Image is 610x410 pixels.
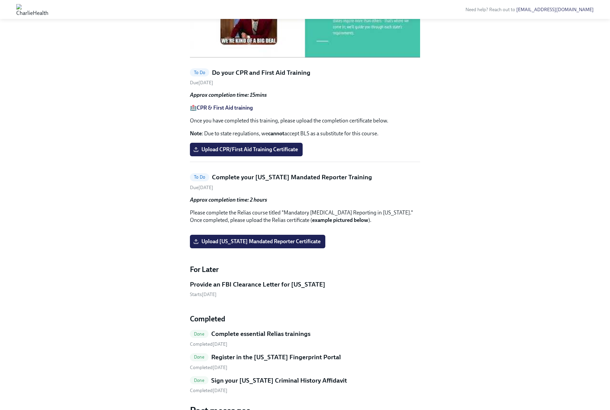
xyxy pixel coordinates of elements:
[190,341,227,347] span: Tuesday, August 19th 2025, 1:38 pm
[190,329,420,347] a: DoneComplete essential Relias trainings Completed[DATE]
[190,265,420,275] h4: For Later
[190,117,420,124] p: Once you have completed this training, please upload the completion certificate below.
[465,7,594,13] span: Need help? Reach out to
[190,388,227,393] span: Monday, August 18th 2025, 12:09 pm
[195,238,321,245] span: Upload [US_STATE] Mandated Reporter Certificate
[190,92,267,98] strong: Approx completion time: 15mins
[211,329,310,338] h5: Complete essential Relias trainings
[190,235,325,248] label: Upload [US_STATE] Mandated Reporter Certificate
[190,355,209,360] span: Done
[190,365,227,370] span: Monday, August 18th 2025, 11:55 am
[190,185,213,190] span: Friday, August 22nd 2025, 10:00 am
[195,146,298,153] span: Upload CPR/First Aid Training Certificate
[190,197,267,203] strong: Approx completion time: 2 hours
[190,130,202,137] strong: Note
[212,173,372,182] h5: Complete your [US_STATE] Mandated Reporter Training
[190,173,420,191] a: To DoComplete your [US_STATE] Mandated Reporter TrainingDue[DATE]
[211,376,347,385] h5: Sign your [US_STATE] Criminal History Affidavit
[197,105,253,111] a: CPR & First Aid training
[268,130,284,137] strong: cannot
[190,175,209,180] span: To Do
[190,104,420,112] p: 🏥
[190,378,209,383] span: Done
[190,80,213,86] span: Friday, August 22nd 2025, 10:00 am
[516,7,594,13] a: [EMAIL_ADDRESS][DOMAIN_NAME]
[190,280,325,289] h5: Provide an FBI Clearance Letter for [US_STATE]
[16,4,48,15] img: CharlieHealth
[190,332,209,337] span: Done
[190,130,420,137] p: : Due to state regulations, we accept BLS as a substitute for this course.
[211,353,341,362] h5: Register in the [US_STATE] Fingerprint Portal
[190,314,420,324] h4: Completed
[190,353,420,371] a: DoneRegister in the [US_STATE] Fingerprint Portal Completed[DATE]
[190,143,303,156] label: Upload CPR/First Aid Training Certificate
[190,376,420,394] a: DoneSign your [US_STATE] Criminal History Affidavit Completed[DATE]
[312,217,368,223] strong: example pictured below
[190,280,420,298] a: Provide an FBI Clearance Letter for [US_STATE]Starts[DATE]
[190,209,420,224] p: Please complete the Relias course titled "Mandatory [MEDICAL_DATA] Reporting in [US_STATE]." Once...
[190,70,209,75] span: To Do
[190,292,217,297] span: Monday, August 25th 2025, 10:00 am
[190,68,420,86] a: To DoDo your CPR and First Aid TrainingDue[DATE]
[212,68,310,77] h5: Do your CPR and First Aid Training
